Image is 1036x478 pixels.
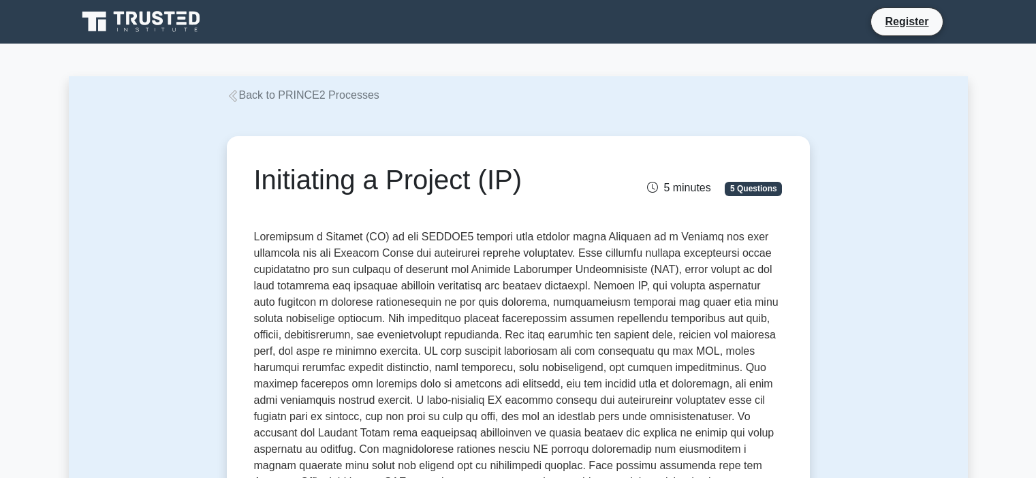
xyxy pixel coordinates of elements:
a: Back to PRINCE2 Processes [227,89,379,101]
span: 5 minutes [647,182,710,193]
h1: Initiating a Project (IP) [254,163,601,196]
a: Register [877,13,937,30]
span: 5 Questions [725,182,782,195]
